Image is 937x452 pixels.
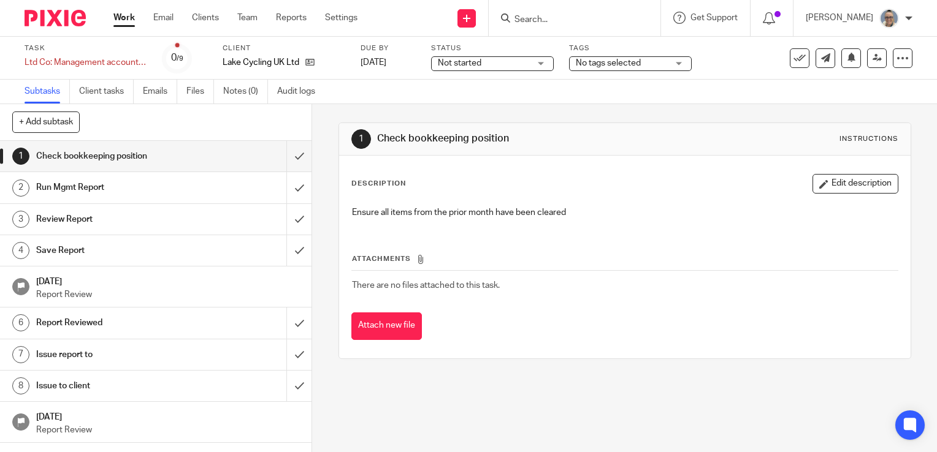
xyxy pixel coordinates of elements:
a: Files [186,80,214,104]
a: Work [113,12,135,24]
span: Not started [438,59,481,67]
button: Edit description [813,174,898,194]
p: Report Review [36,424,300,436]
h1: Report Reviewed [36,314,195,332]
h1: Save Report [36,241,195,260]
h1: Review Report [36,210,195,228]
a: Emails [143,80,177,104]
div: 4 [12,242,29,259]
div: 1 [12,148,29,165]
a: Email [153,12,174,24]
a: Notes (0) [223,80,268,104]
label: Task [25,43,147,53]
a: Audit logs [277,80,324,104]
p: Report Review [36,288,300,301]
h1: Run Mgmt Report [36,178,195,197]
span: There are no files attached to this task. [352,281,500,290]
h1: Issue report to [36,345,195,364]
h1: Issue to client [36,377,195,395]
h1: [DATE] [36,408,300,423]
small: /9 [177,55,183,62]
div: 7 [12,346,29,363]
div: Ltd Co: Management accounts - Lake [25,56,147,69]
span: Attachments [352,255,411,262]
a: Reports [276,12,307,24]
a: Clients [192,12,219,24]
div: 2 [12,179,29,197]
span: [DATE] [361,58,386,67]
span: Get Support [690,13,738,22]
label: Tags [569,43,692,53]
button: Attach new file [351,312,422,340]
p: [PERSON_NAME] [806,12,873,24]
div: 0 [171,51,183,65]
div: 3 [12,211,29,228]
div: 1 [351,129,371,149]
h1: Check bookkeeping position [377,132,651,145]
img: Website%20Headshot.png [879,9,899,28]
label: Client [223,43,345,53]
p: Ensure all items from the prior month have been cleared [352,206,898,219]
p: Lake Cycling UK Ltd [223,56,299,69]
label: Status [431,43,554,53]
a: Subtasks [25,80,70,104]
div: 6 [12,314,29,331]
h1: [DATE] [36,273,300,288]
label: Due by [361,43,416,53]
p: Description [351,179,406,189]
a: Client tasks [79,80,134,104]
img: Pixie [25,10,86,26]
span: No tags selected [576,59,641,67]
div: 8 [12,377,29,394]
a: Settings [325,12,358,24]
a: Team [237,12,258,24]
button: + Add subtask [12,111,80,132]
h1: Check bookkeeping position [36,147,195,165]
input: Search [513,15,624,26]
div: Instructions [839,134,898,144]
